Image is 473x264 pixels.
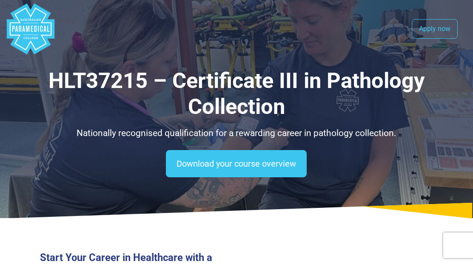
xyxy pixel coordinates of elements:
a: Apply now [412,19,458,39]
a: Download your course overview [166,150,307,177]
p: Nationally recognised qualification for a rewarding career in pathology collection. [40,127,433,140]
div: Australian Paramedical College [5,3,56,54]
h1: HLT37215 – Certificate III in Pathology Collection [40,68,433,120]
